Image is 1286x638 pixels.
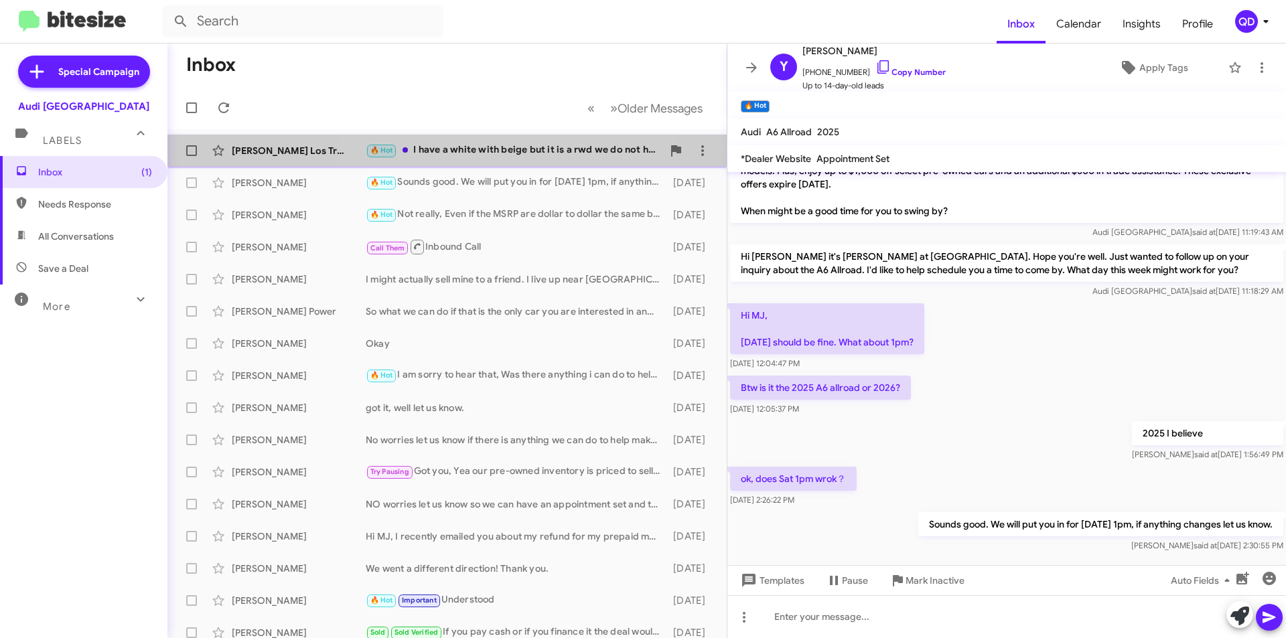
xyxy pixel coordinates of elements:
div: QD [1235,10,1258,33]
button: Auto Fields [1160,568,1246,592]
div: [DATE] [666,594,716,607]
span: Mark Inactive [906,568,964,592]
div: [DATE] [666,497,716,511]
a: Copy Number [875,67,946,77]
span: Pause [842,568,868,592]
input: Search [162,5,443,37]
p: ok, does Sat 1pm wrok？ [730,467,857,491]
a: Profile [1171,5,1224,44]
span: » [610,100,618,116]
div: Inbound Call [366,238,666,255]
div: Got you, Yea our pre-owned inventory is priced to sell we base our car prices based on similar ca... [366,464,666,479]
div: [PERSON_NAME] [232,594,366,607]
span: Labels [43,135,82,147]
div: [PERSON_NAME] [232,272,366,286]
span: Apply Tags [1139,56,1188,80]
div: [PERSON_NAME] [232,176,366,189]
div: [DATE] [666,208,716,222]
span: Audi [741,126,761,138]
span: Special Campaign [58,65,139,78]
div: Not really, Even if the MSRP are dollar to dollar the same because different companies use differ... [366,207,666,222]
div: [PERSON_NAME] Los Trrenas [232,144,366,157]
div: We went a different direction! Thank you. [366,562,666,575]
span: Try Pausing [370,467,409,476]
div: [PERSON_NAME] [232,337,366,350]
div: [DATE] [666,530,716,543]
div: [DATE] [666,272,716,286]
button: Pause [815,568,879,592]
span: Audi [GEOGRAPHIC_DATA] [DATE] 11:18:29 AM [1092,286,1283,296]
small: 🔥 Hot [741,100,770,112]
div: [DATE] [666,176,716,189]
button: Next [602,94,711,122]
div: [PERSON_NAME] [232,465,366,479]
span: A6 Allroad [766,126,812,138]
a: Inbox [997,5,1046,44]
span: Up to 14-day-old leads [802,79,946,92]
button: Templates [727,568,815,592]
div: [DATE] [666,465,716,479]
span: [PERSON_NAME] [DATE] 1:56:49 PM [1132,449,1283,459]
div: Audi [GEOGRAPHIC_DATA] [18,100,149,113]
span: said at [1194,540,1217,550]
div: [DATE] [666,240,716,254]
div: [PERSON_NAME] [232,240,366,254]
span: [DATE] 2:26:22 PM [730,495,794,505]
span: [DATE] 12:04:47 PM [730,358,800,368]
div: I might actually sell mine to a friend. I live up near [GEOGRAPHIC_DATA] so not feasible to come ... [366,272,666,286]
div: NO worries let us know so we can have an appointment set and the car ready for you. [366,497,666,511]
div: [PERSON_NAME] [232,562,366,575]
span: Auto Fields [1171,568,1235,592]
button: Apply Tags [1084,56,1222,80]
nav: Page navigation example [580,94,711,122]
div: No worries let us know if there is anything we can do to help make that choice easier [366,433,666,447]
span: Older Messages [618,101,703,116]
div: I am sorry to hear that, Was there anything i can do to help? [366,368,666,383]
span: More [43,301,70,313]
div: [PERSON_NAME] [232,530,366,543]
div: [DATE] [666,562,716,575]
div: [DATE] [666,305,716,318]
span: Call Them [370,244,405,252]
h1: Inbox [186,54,236,76]
div: Okay [366,337,666,350]
span: 🔥 Hot [370,210,393,219]
span: Audi [GEOGRAPHIC_DATA] [DATE] 11:19:43 AM [1092,227,1283,237]
div: [PERSON_NAME] Power [232,305,366,318]
div: Hi MJ, I recently emailed you about my refund for my prepaid maintenance and extended warrant. Ca... [366,530,666,543]
span: (1) [141,165,152,179]
div: [DATE] [666,369,716,382]
span: « [587,100,595,116]
span: [PERSON_NAME] [DATE] 2:30:55 PM [1131,540,1283,550]
div: got it, well let us know. [366,401,666,414]
span: 🔥 Hot [370,146,393,155]
span: 🔥 Hot [370,596,393,605]
a: Special Campaign [18,56,150,88]
span: said at [1194,449,1218,459]
span: Sold [370,628,386,637]
span: Save a Deal [38,262,88,275]
span: said at [1192,286,1216,296]
p: Hi [PERSON_NAME] it's [PERSON_NAME] at [GEOGRAPHIC_DATA]. Hope you're well. Just wanted to follow... [730,244,1283,282]
button: QD [1224,10,1271,33]
span: Appointment Set [816,153,889,165]
div: [PERSON_NAME] [232,208,366,222]
a: Calendar [1046,5,1112,44]
div: [DATE] [666,433,716,447]
span: *Dealer Website [741,153,811,165]
span: [DATE] 12:05:37 PM [730,404,799,414]
a: Insights [1112,5,1171,44]
p: Sounds good. We will put you in for [DATE] 1pm, if anything changes let us know. [918,512,1283,536]
span: Templates [738,568,804,592]
div: [PERSON_NAME] [232,497,366,511]
span: Needs Response [38,197,152,211]
div: Understood [366,592,666,608]
div: [DATE] [666,337,716,350]
div: [DATE] [666,401,716,414]
div: Sounds good. We will put you in for [DATE] 1pm, if anything changes let us know. [366,175,666,190]
div: [PERSON_NAME] [232,433,366,447]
